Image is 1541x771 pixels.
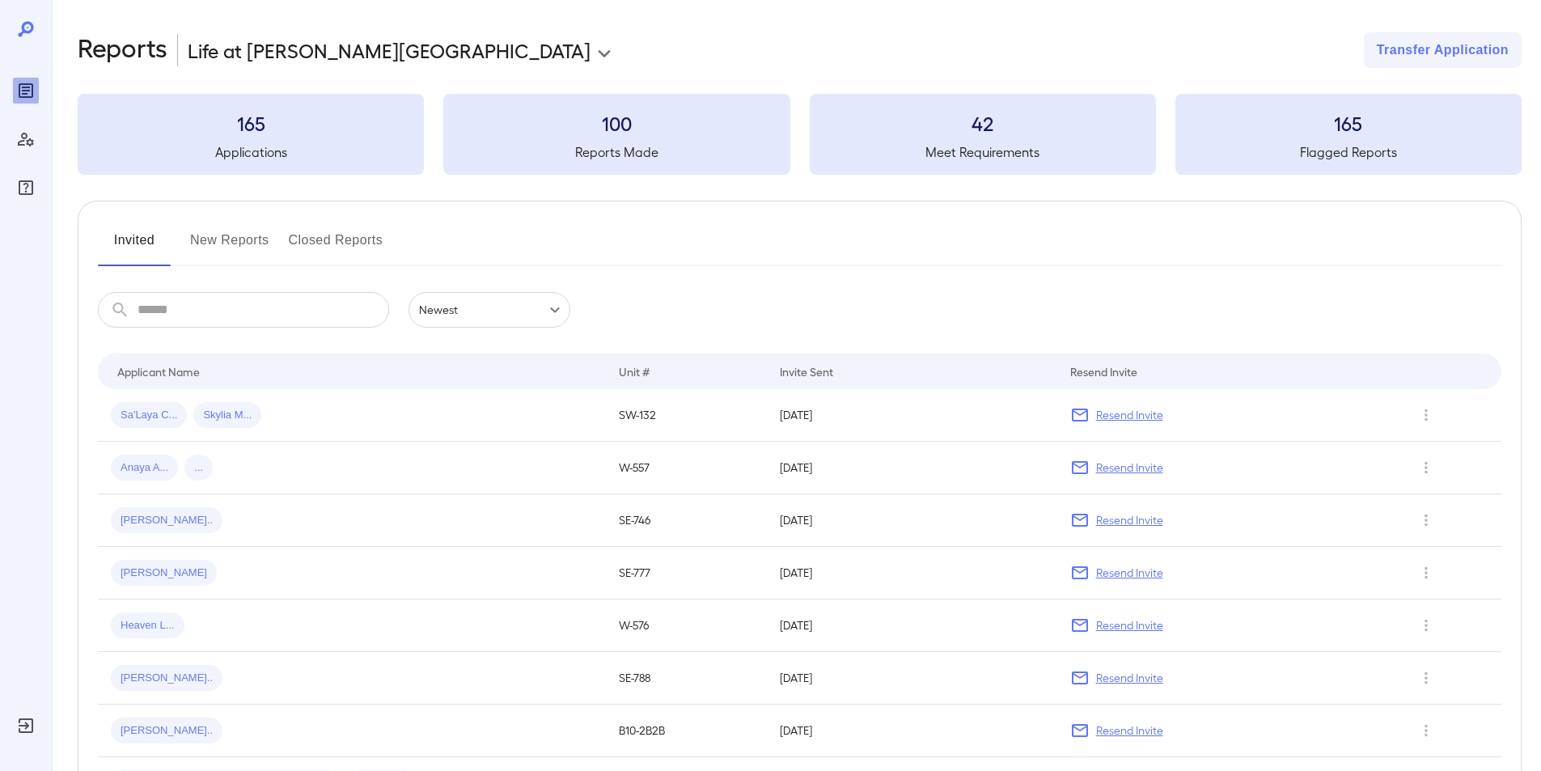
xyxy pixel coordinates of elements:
[1096,565,1163,581] p: Resend Invite
[111,618,184,633] span: Heaven L...
[1096,722,1163,739] p: Resend Invite
[78,32,167,68] h2: Reports
[111,513,222,528] span: [PERSON_NAME]..
[606,705,767,757] td: B10-2B2B
[98,227,171,266] button: Invited
[188,37,591,63] p: Life at [PERSON_NAME][GEOGRAPHIC_DATA]
[1175,110,1522,136] h3: 165
[111,566,217,581] span: [PERSON_NAME]
[606,389,767,442] td: SW-132
[111,723,222,739] span: [PERSON_NAME]..
[1413,560,1439,586] button: Row Actions
[409,292,570,328] div: Newest
[767,705,1056,757] td: [DATE]
[1364,32,1522,68] button: Transfer Application
[619,362,650,381] div: Unit #
[1096,617,1163,633] p: Resend Invite
[117,362,200,381] div: Applicant Name
[606,652,767,705] td: SE-788
[443,110,790,136] h3: 100
[78,142,424,162] h5: Applications
[767,599,1056,652] td: [DATE]
[443,142,790,162] h5: Reports Made
[13,78,39,104] div: Reports
[1096,460,1163,476] p: Resend Invite
[193,408,261,423] span: Skylia M...
[1413,455,1439,481] button: Row Actions
[13,713,39,739] div: Log Out
[289,227,383,266] button: Closed Reports
[13,175,39,201] div: FAQ
[1413,612,1439,638] button: Row Actions
[190,227,269,266] button: New Reports
[606,442,767,494] td: W-557
[780,362,833,381] div: Invite Sent
[767,442,1056,494] td: [DATE]
[810,142,1156,162] h5: Meet Requirements
[1413,718,1439,743] button: Row Actions
[767,652,1056,705] td: [DATE]
[767,547,1056,599] td: [DATE]
[1070,362,1137,381] div: Resend Invite
[606,599,767,652] td: W-576
[1096,670,1163,686] p: Resend Invite
[767,494,1056,547] td: [DATE]
[767,389,1056,442] td: [DATE]
[184,460,213,476] span: ...
[1175,142,1522,162] h5: Flagged Reports
[606,547,767,599] td: SE-777
[810,110,1156,136] h3: 42
[606,494,767,547] td: SE-746
[1413,665,1439,691] button: Row Actions
[111,460,178,476] span: Anaya A...
[1096,512,1163,528] p: Resend Invite
[1413,402,1439,428] button: Row Actions
[111,671,222,686] span: [PERSON_NAME]..
[13,126,39,152] div: Manage Users
[1413,507,1439,533] button: Row Actions
[111,408,187,423] span: Sa'Laya C...
[1096,407,1163,423] p: Resend Invite
[78,110,424,136] h3: 165
[78,94,1522,175] summary: 165Applications100Reports Made42Meet Requirements165Flagged Reports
